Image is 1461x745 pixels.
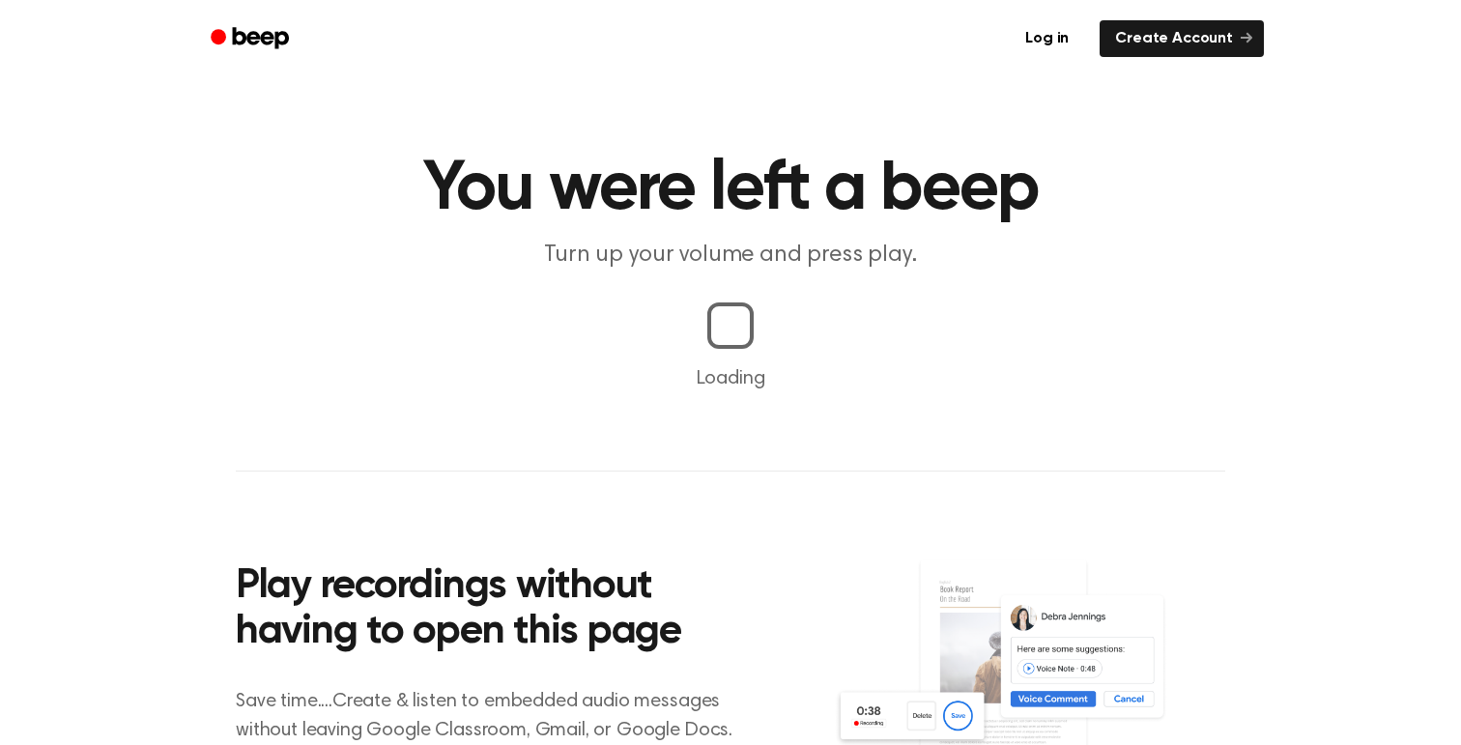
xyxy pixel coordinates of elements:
[1006,16,1088,61] a: Log in
[359,240,1102,272] p: Turn up your volume and press play.
[23,364,1438,393] p: Loading
[236,155,1225,224] h1: You were left a beep
[197,20,306,58] a: Beep
[236,687,757,745] p: Save time....Create & listen to embedded audio messages without leaving Google Classroom, Gmail, ...
[236,564,757,656] h2: Play recordings without having to open this page
[1100,20,1264,57] a: Create Account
